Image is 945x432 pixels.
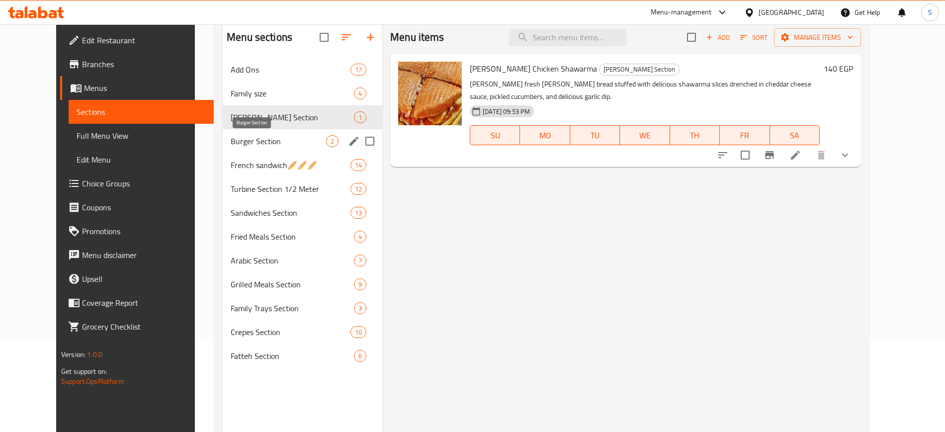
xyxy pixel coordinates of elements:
button: Add [702,30,734,45]
a: Sections [69,100,214,124]
h6: 140 EGP [824,62,853,76]
button: edit [346,134,361,149]
span: [DATE] 09:53 PM [479,107,534,116]
span: 1.0.0 [87,348,102,361]
a: Promotions [60,219,214,243]
a: Grocery Checklist [60,315,214,339]
a: Coverage Report [60,291,214,315]
span: Select section [681,27,702,48]
span: Edit Restaurant [82,34,206,46]
a: Full Menu View [69,124,214,148]
svg: Show Choices [839,149,851,161]
div: items [354,278,366,290]
span: Select to update [735,145,756,166]
span: French sandwich🥖🥖🥖 [231,159,350,171]
button: TU [570,125,620,145]
a: Coupons [60,195,214,219]
span: Sort [740,32,768,43]
p: [PERSON_NAME] fresh [PERSON_NAME] bread stuffed with delicious shawarma slices drenched in chedda... [470,78,820,103]
span: Burger Section [231,135,326,147]
div: Family Trays Section3 [223,296,382,320]
div: French sandwich🥖🥖🥖14 [223,153,382,177]
span: 4 [354,232,366,242]
div: Burger Section2edit [223,129,382,153]
button: FR [720,125,770,145]
span: SA [774,128,816,143]
div: Turbine Section 1/2 Meter12 [223,177,382,201]
img: Maria Chicken Shawarma [398,62,462,125]
div: [PERSON_NAME] Section1 [223,105,382,129]
a: Choice Groups [60,172,214,195]
div: Sandwiches Section13 [223,201,382,225]
div: Maria Section [599,64,680,76]
span: 7 [354,256,366,265]
span: [PERSON_NAME] Section [600,64,679,75]
span: Get support on: [61,365,107,378]
span: [PERSON_NAME] Chicken Shawarma [470,61,597,76]
div: Add Ons17 [223,58,382,82]
div: items [354,255,366,266]
div: items [350,326,366,338]
nav: Menu sections [223,54,382,372]
a: Menu disclaimer [60,243,214,267]
span: Version: [61,348,86,361]
a: Edit Restaurant [60,28,214,52]
span: Menu disclaimer [82,249,206,261]
span: Fatteh Section [231,350,354,362]
span: 13 [351,208,366,218]
a: Menus [60,76,214,100]
div: Sandwiches Section [231,207,350,219]
button: SA [770,125,820,145]
div: Add Ons [231,64,350,76]
div: Maria Section [231,111,354,123]
span: Family Trays Section [231,302,354,314]
h2: Menu sections [227,30,292,45]
a: Branches [60,52,214,76]
div: Menu-management [651,6,712,18]
span: Choice Groups [82,177,206,189]
span: Menus [84,82,206,94]
span: Grocery Checklist [82,321,206,333]
span: Arabic Section [231,255,354,266]
div: items [354,302,366,314]
span: Fried Meals Section [231,231,354,243]
span: Turbine Section 1/2 Meter [231,183,350,195]
div: items [350,159,366,171]
span: TH [674,128,716,143]
span: Crepes Section [231,326,350,338]
div: items [350,207,366,219]
div: Family size4 [223,82,382,105]
a: Support.OpsPlatform [61,375,124,388]
button: Branch-specific-item [758,143,781,167]
span: Family size [231,87,354,99]
span: SU [474,128,516,143]
button: delete [809,143,833,167]
div: items [354,231,366,243]
input: search [509,29,626,46]
span: Edit Menu [77,154,206,166]
span: Sort items [734,30,774,45]
span: Full Menu View [77,130,206,142]
button: WE [620,125,670,145]
span: 12 [351,184,366,194]
button: show more [833,143,857,167]
h2: Menu items [390,30,444,45]
div: items [350,64,366,76]
span: Add [704,32,731,43]
span: S [928,7,932,18]
span: Coverage Report [82,297,206,309]
span: 10 [351,328,366,337]
span: 9 [354,280,366,289]
div: items [354,111,366,123]
div: Grilled Meals Section9 [223,272,382,296]
span: 3 [354,304,366,313]
span: TU [574,128,616,143]
button: MO [520,125,570,145]
span: Grilled Meals Section [231,278,354,290]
